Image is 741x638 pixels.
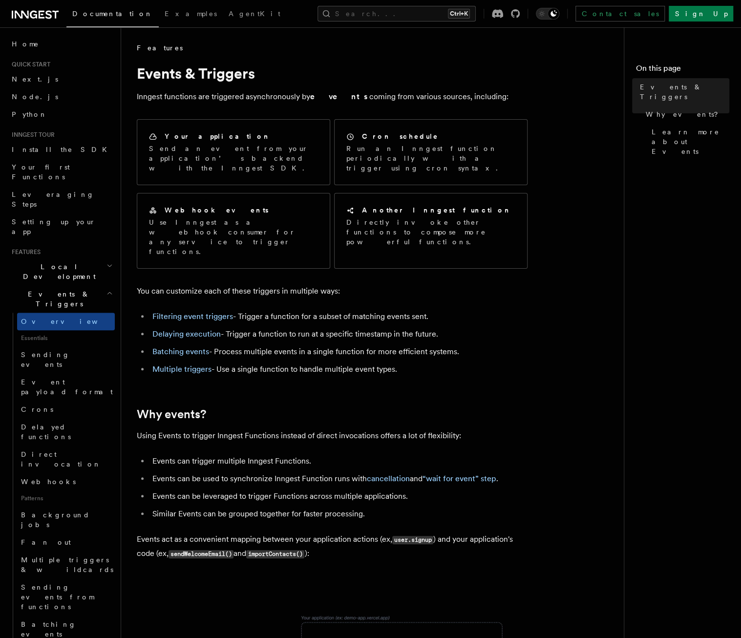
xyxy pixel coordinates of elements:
[17,473,115,490] a: Webhooks
[137,43,183,53] span: Features
[21,583,94,611] span: Sending events from functions
[223,3,286,26] a: AgentKit
[362,131,439,141] h2: Cron schedule
[575,6,665,21] a: Contact sales
[17,373,115,401] a: Event payload format
[137,119,330,185] a: Your applicationSend an event from your application’s backend with the Inngest SDK.
[149,310,528,323] li: - Trigger a function for a subset of matching events sent.
[423,474,496,483] a: “wait for event” step
[21,478,76,486] span: Webhooks
[137,532,528,561] p: Events act as a convenient mapping between your application actions (ex, ) and your application's...
[12,75,58,83] span: Next.js
[229,10,280,18] span: AgentKit
[137,284,528,298] p: You can customize each of these triggers in multiple ways:
[12,146,113,153] span: Install the SDK
[159,3,223,26] a: Examples
[8,106,115,123] a: Python
[21,318,122,325] span: Overview
[149,144,318,173] p: Send an event from your application’s backend with the Inngest SDK.
[8,70,115,88] a: Next.js
[21,450,101,468] span: Direct invocation
[17,578,115,616] a: Sending events from functions
[12,163,70,181] span: Your first Functions
[362,205,511,215] h2: Another Inngest function
[21,423,71,441] span: Delayed functions
[152,364,212,374] a: Multiple triggers
[17,551,115,578] a: Multiple triggers & wildcards
[21,405,53,413] span: Crons
[12,110,47,118] span: Python
[152,312,233,321] a: Filtering event triggers
[334,119,528,185] a: Cron scheduleRun an Inngest function periodically with a trigger using cron syntax.
[12,218,96,235] span: Setting up your app
[392,536,433,544] code: user.signup
[17,418,115,446] a: Delayed functions
[636,78,729,106] a: Events & Triggers
[17,401,115,418] a: Crons
[8,61,50,68] span: Quick start
[8,258,115,285] button: Local Development
[21,511,90,529] span: Background jobs
[636,63,729,78] h4: On this page
[8,35,115,53] a: Home
[149,507,528,521] li: Similar Events can be grouped together for faster processing.
[367,474,410,483] a: cancellation
[66,3,159,27] a: Documentation
[669,6,733,21] a: Sign Up
[17,446,115,473] a: Direct invocation
[310,92,369,101] strong: events
[8,186,115,213] a: Leveraging Steps
[152,329,221,339] a: Delaying execution
[149,217,318,256] p: Use Inngest as a webhook consumer for any service to trigger functions.
[21,556,113,574] span: Multiple triggers & wildcards
[21,378,113,396] span: Event payload format
[448,9,470,19] kbd: Ctrl+K
[652,127,729,156] span: Learn more about Events
[8,285,115,313] button: Events & Triggers
[12,39,39,49] span: Home
[149,345,528,359] li: - Process multiple events in a single function for more efficient systems.
[17,506,115,533] a: Background jobs
[21,351,70,368] span: Sending events
[149,472,528,486] li: Events can be used to synchronize Inngest Function runs with and .
[17,313,115,330] a: Overview
[137,193,330,269] a: Webhook eventsUse Inngest as a webhook consumer for any service to trigger functions.
[12,93,58,101] span: Node.js
[149,489,528,503] li: Events can be leveraged to trigger Functions across multiple applications.
[72,10,153,18] span: Documentation
[536,8,559,20] button: Toggle dark mode
[8,262,106,281] span: Local Development
[642,106,729,123] a: Why events?
[346,217,515,247] p: Directly invoke other functions to compose more powerful functions.
[169,550,233,558] code: sendWelcomeEmail()
[137,90,528,104] p: Inngest functions are triggered asynchronously by coming from various sources, including:
[21,620,76,638] span: Batching events
[246,550,304,558] code: importContacts()
[137,407,206,421] a: Why events?
[17,533,115,551] a: Fan out
[8,131,55,139] span: Inngest tour
[137,64,528,82] h1: Events & Triggers
[12,191,94,208] span: Leveraging Steps
[21,538,71,546] span: Fan out
[165,10,217,18] span: Examples
[318,6,476,21] button: Search...Ctrl+K
[149,327,528,341] li: - Trigger a function to run at a specific timestamp in the future.
[17,330,115,346] span: Essentials
[17,346,115,373] a: Sending events
[8,158,115,186] a: Your first Functions
[334,193,528,269] a: Another Inngest functionDirectly invoke other functions to compose more powerful functions.
[8,88,115,106] a: Node.js
[165,131,271,141] h2: Your application
[149,454,528,468] li: Events can trigger multiple Inngest Functions.
[165,205,269,215] h2: Webhook events
[8,141,115,158] a: Install the SDK
[8,213,115,240] a: Setting up your app
[152,347,209,356] a: Batching events
[646,109,725,119] span: Why events?
[137,429,528,443] p: Using Events to trigger Inngest Functions instead of direct invocations offers a lot of flexibility:
[640,82,729,102] span: Events & Triggers
[17,490,115,506] span: Patterns
[346,144,515,173] p: Run an Inngest function periodically with a trigger using cron syntax.
[8,248,41,256] span: Features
